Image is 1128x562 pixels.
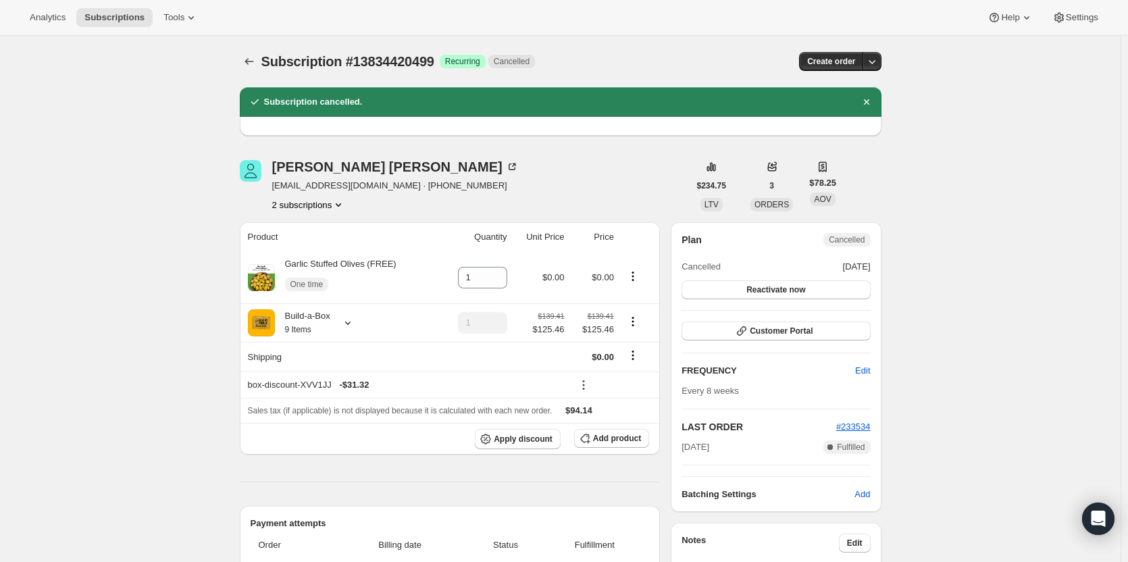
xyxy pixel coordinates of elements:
[843,260,871,274] span: [DATE]
[592,272,614,282] span: $0.00
[440,222,511,252] th: Quantity
[697,180,726,191] span: $234.75
[829,234,865,245] span: Cancelled
[248,309,275,336] img: product img
[588,312,614,320] small: $139.41
[445,56,480,67] span: Recurring
[533,323,565,336] span: $125.46
[622,348,644,363] button: Shipping actions
[251,530,333,560] th: Order
[264,95,363,109] h2: Subscription cancelled.
[622,269,644,284] button: Product actions
[979,8,1041,27] button: Help
[761,176,782,195] button: 3
[475,429,561,449] button: Apply discount
[836,420,871,434] button: #233534
[682,420,836,434] h2: LAST ORDER
[337,538,463,552] span: Billing date
[248,378,565,392] div: box-discount-XVV1JJ
[855,364,870,378] span: Edit
[1066,12,1098,23] span: Settings
[682,364,855,378] h2: FREQUENCY
[22,8,74,27] button: Analytics
[565,405,592,415] span: $94.14
[272,179,519,193] span: [EMAIL_ADDRESS][DOMAIN_NAME] · [PHONE_NUMBER]
[240,222,440,252] th: Product
[807,56,855,67] span: Create order
[275,309,330,336] div: Build-a-Box
[769,180,774,191] span: 3
[494,56,530,67] span: Cancelled
[573,323,614,336] span: $125.46
[84,12,145,23] span: Subscriptions
[548,538,642,552] span: Fulfillment
[251,517,650,530] h2: Payment attempts
[682,386,739,396] span: Every 8 weeks
[240,342,440,372] th: Shipping
[542,272,565,282] span: $0.00
[248,264,275,291] img: product img
[847,538,863,548] span: Edit
[750,326,813,336] span: Customer Portal
[339,378,369,392] span: - $31.32
[836,421,871,432] a: #233534
[285,325,311,334] small: 9 Items
[682,440,709,454] span: [DATE]
[471,538,540,552] span: Status
[809,176,836,190] span: $78.25
[799,52,863,71] button: Create order
[682,233,702,247] h2: Plan
[682,488,854,501] h6: Batching Settings
[1044,8,1106,27] button: Settings
[754,200,789,209] span: ORDERS
[682,534,839,553] h3: Notes
[682,280,870,299] button: Reactivate now
[272,160,519,174] div: [PERSON_NAME] [PERSON_NAME]
[682,322,870,340] button: Customer Portal
[846,484,878,505] button: Add
[622,314,644,329] button: Product actions
[682,260,721,274] span: Cancelled
[240,160,261,182] span: Walden Michael
[814,195,831,204] span: AOV
[746,284,805,295] span: Reactivate now
[574,429,649,448] button: Add product
[538,312,564,320] small: $139.41
[1001,12,1019,23] span: Help
[857,93,876,111] button: Dismiss notification
[76,8,153,27] button: Subscriptions
[511,222,569,252] th: Unit Price
[704,200,719,209] span: LTV
[592,352,614,362] span: $0.00
[494,434,553,444] span: Apply discount
[837,442,865,453] span: Fulfilled
[272,198,346,211] button: Product actions
[261,54,434,69] span: Subscription #13834420499
[275,257,396,298] div: Garlic Stuffed Olives (FREE)
[593,433,641,444] span: Add product
[30,12,66,23] span: Analytics
[290,279,324,290] span: One time
[854,488,870,501] span: Add
[155,8,206,27] button: Tools
[689,176,734,195] button: $234.75
[569,222,618,252] th: Price
[163,12,184,23] span: Tools
[248,406,553,415] span: Sales tax (if applicable) is not displayed because it is calculated with each new order.
[240,52,259,71] button: Subscriptions
[1082,503,1114,535] div: Open Intercom Messenger
[839,534,871,553] button: Edit
[847,360,878,382] button: Edit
